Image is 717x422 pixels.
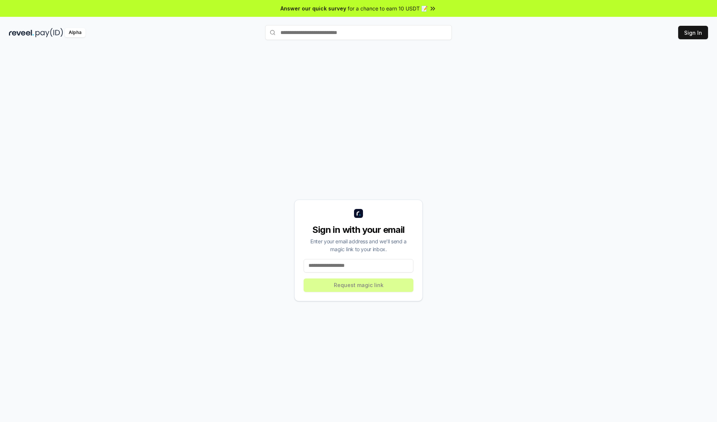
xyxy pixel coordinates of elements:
div: Enter your email address and we’ll send a magic link to your inbox. [304,237,413,253]
button: Sign In [678,26,708,39]
img: logo_small [354,209,363,218]
span: Answer our quick survey [280,4,346,12]
img: reveel_dark [9,28,34,37]
img: pay_id [35,28,63,37]
span: for a chance to earn 10 USDT 📝 [348,4,428,12]
div: Alpha [65,28,86,37]
div: Sign in with your email [304,224,413,236]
